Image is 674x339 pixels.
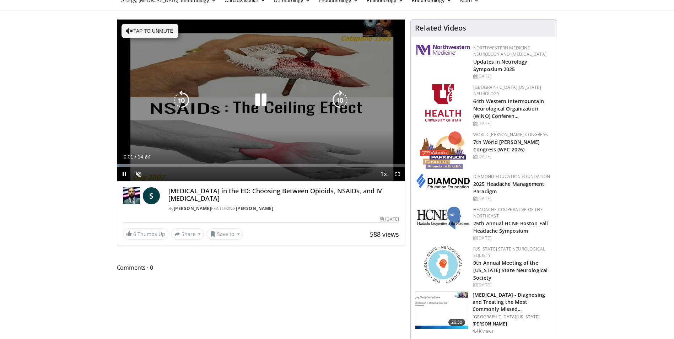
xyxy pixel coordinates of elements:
div: [DATE] [473,195,551,202]
a: [GEOGRAPHIC_DATA][US_STATE] Neurology [473,84,541,97]
button: Tap to unmute [122,24,178,38]
p: [GEOGRAPHIC_DATA][US_STATE] [473,314,552,320]
img: f6362829-b0a3-407d-a044-59546adfd345.png.150x105_q85_autocrop_double_scale_upscale_version-0.2.png [425,84,461,122]
a: 2025 Headache Management Paradigm [473,181,544,195]
img: 2a462fb6-9365-492a-ac79-3166a6f924d8.png.150x105_q85_autocrop_double_scale_upscale_version-0.2.jpg [416,45,470,55]
a: S [143,187,160,204]
button: Save to [207,228,243,240]
h3: [MEDICAL_DATA] - Diagnosing and Treating the Most Commonly Missed… [473,291,552,313]
a: Diamond Education Foundation [473,173,550,179]
img: 6c52f715-17a6-4da1-9b6c-8aaf0ffc109f.jpg.150x105_q85_autocrop_double_scale_upscale_version-0.2.jpg [416,206,470,230]
a: 9th Annual Meeting of the [US_STATE] State Neurological Society [473,259,548,281]
div: [DATE] [473,235,551,241]
p: 4.4K views [473,328,494,334]
img: 71a8b48c-8850-4916-bbdd-e2f3ccf11ef9.png.150x105_q85_autocrop_double_scale_upscale_version-0.2.png [424,246,462,283]
a: Updates in Neurology Symposium 2025 [473,58,527,72]
button: Unmute [131,167,146,181]
span: 0:01 [124,154,133,160]
a: Headache Cooperative of the Northeast [473,206,543,219]
a: 64th Western Intermountain Neurological Organization (WINO) Conferen… [473,98,544,119]
video-js: Video Player [117,20,405,182]
a: 25th Annual HCNE Boston Fall Headache Symposium [473,220,548,234]
a: [PERSON_NAME] [236,205,274,211]
a: 7th World [PERSON_NAME] Congress (WPC 2026) [473,139,540,153]
span: 6 [133,231,136,237]
button: Fullscreen [390,167,405,181]
img: 96bba1e9-24be-4229-9b2d-30cadd21a4e6.150x105_q85_crop-smart_upscale.jpg [415,292,468,329]
span: 26:50 [448,319,465,326]
div: [DATE] [473,282,551,288]
div: [DATE] [473,73,551,80]
h4: [MEDICAL_DATA] in the ED: Choosing Between Opioids, NSAIDs, and IV [MEDICAL_DATA] [168,187,399,203]
a: [PERSON_NAME] [174,205,211,211]
h4: Related Videos [415,24,466,32]
span: 588 views [370,230,399,238]
p: [PERSON_NAME] [473,321,552,327]
button: Pause [117,167,131,181]
div: [DATE] [473,120,551,127]
img: 16fe1da8-a9a0-4f15-bd45-1dd1acf19c34.png.150x105_q85_autocrop_double_scale_upscale_version-0.2.png [420,131,466,169]
div: Progress Bar [117,164,405,167]
div: [DATE] [473,154,551,160]
a: 26:50 [MEDICAL_DATA] - Diagnosing and Treating the Most Commonly Missed… [GEOGRAPHIC_DATA][US_STA... [415,291,552,334]
button: Share [171,228,204,240]
a: World [PERSON_NAME] Congress [473,131,548,138]
div: By FEATURING [168,205,399,212]
a: [US_STATE] State Neurological Society [473,246,545,258]
a: 6 Thumbs Up [123,228,168,240]
a: Northwestern Medicine Neurology and [MEDICAL_DATA] [473,45,546,57]
span: Comments 0 [117,263,405,272]
span: 14:23 [138,154,150,160]
img: Dr. Sergey Motov [123,187,140,204]
div: [DATE] [380,216,399,222]
button: Playback Rate [376,167,390,181]
span: / [135,154,136,160]
img: d0406666-9e5f-4b94-941b-f1257ac5ccaf.png.150x105_q85_autocrop_double_scale_upscale_version-0.2.png [416,173,470,188]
